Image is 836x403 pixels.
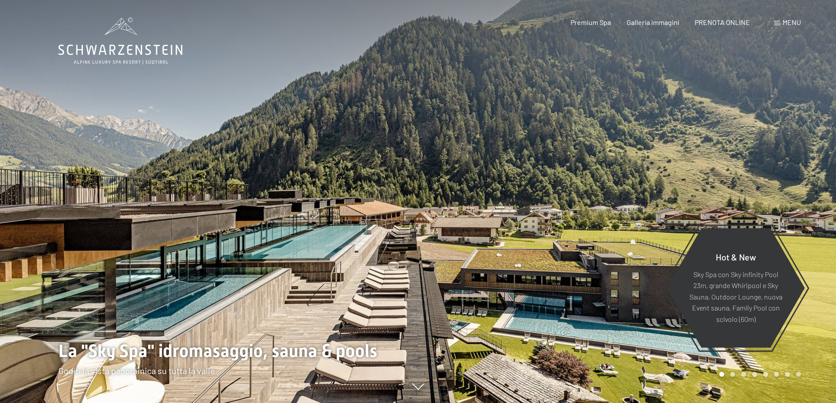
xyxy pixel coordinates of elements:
div: Carousel Page 6 [774,372,779,377]
div: Carousel Page 8 [796,372,801,377]
a: Hot & New Sky Spa con Sky infinity Pool 23m, grande Whirlpool e Sky Sauna, Outdoor Lounge, nuova ... [666,228,805,348]
div: Carousel Page 2 [730,372,735,377]
div: Carousel Page 1 (Current Slide) [719,372,724,377]
div: Carousel Page 3 [741,372,746,377]
p: Sky Spa con Sky infinity Pool 23m, grande Whirlpool e Sky Sauna, Outdoor Lounge, nuova Event saun... [688,268,783,325]
span: Hot & New [716,251,756,262]
a: Galleria immagini [627,18,679,26]
div: Carousel Page 7 [785,372,790,377]
div: Carousel Page 5 [763,372,768,377]
a: Premium Spa [570,18,611,26]
div: Carousel Pagination [716,372,801,377]
span: Menu [782,18,801,26]
div: Carousel Page 4 [752,372,757,377]
a: PRENOTA ONLINE [695,18,750,26]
